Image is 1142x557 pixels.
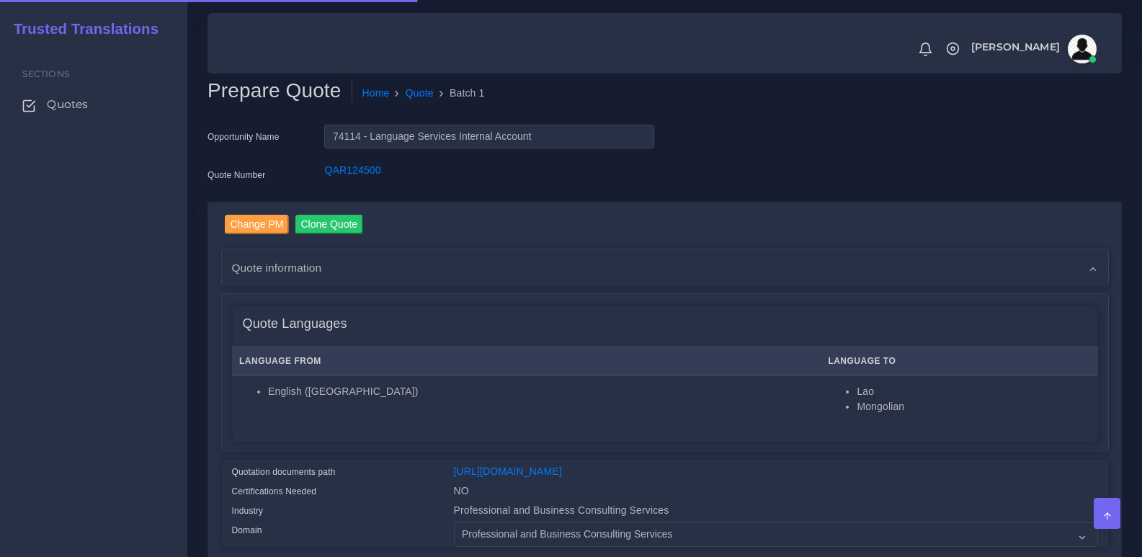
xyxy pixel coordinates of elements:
[232,524,262,537] label: Domain
[434,86,485,101] li: Batch 1
[232,347,821,376] th: Language From
[222,249,1108,286] div: Quote information
[232,259,322,276] span: Quote information
[225,215,290,234] input: Change PM
[971,42,1060,52] span: [PERSON_NAME]
[268,384,813,399] li: English ([GEOGRAPHIC_DATA])
[232,485,317,498] label: Certifications Needed
[362,86,390,101] a: Home
[443,503,1109,522] div: Professional and Business Consulting Services
[208,79,352,103] h2: Prepare Quote
[857,384,1090,399] li: Lao
[243,316,347,332] h4: Quote Languages
[47,97,88,112] span: Quotes
[4,20,159,37] h2: Trusted Translations
[406,86,434,101] a: Quote
[964,35,1102,63] a: [PERSON_NAME]avatar
[232,465,336,478] label: Quotation documents path
[208,169,265,182] label: Quote Number
[324,164,380,176] a: QAR124500
[11,89,177,120] a: Quotes
[232,504,264,517] label: Industry
[454,465,562,477] a: [URL][DOMAIN_NAME]
[22,68,70,79] span: Sections
[208,130,280,143] label: Opportunity Name
[295,215,364,234] input: Clone Quote
[1068,35,1097,63] img: avatar
[4,17,159,41] a: Trusted Translations
[857,399,1090,414] li: Mongolian
[821,347,1098,376] th: Language To
[443,484,1109,503] div: NO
